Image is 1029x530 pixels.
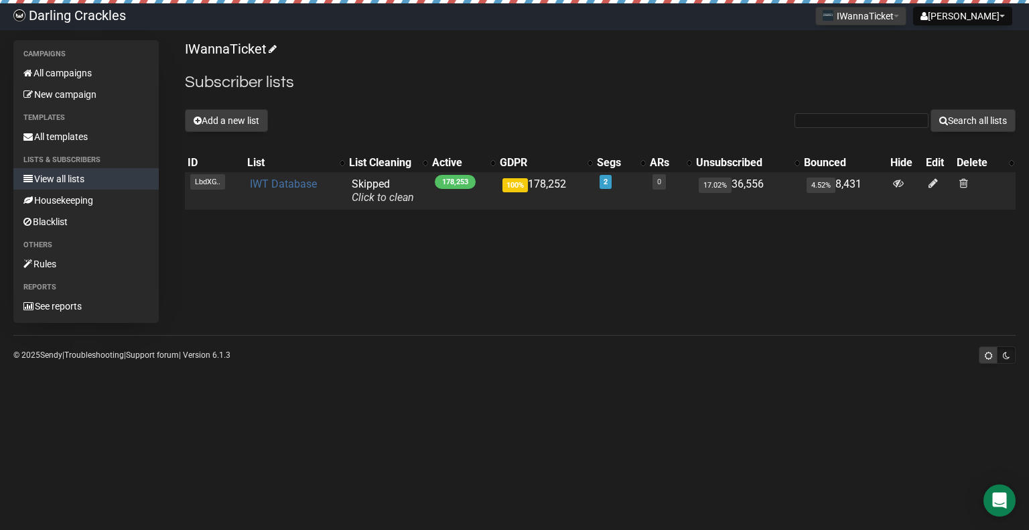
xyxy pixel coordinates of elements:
span: Skipped [352,178,414,204]
a: Housekeeping [13,190,159,211]
a: IWT Database [250,178,317,190]
th: Segs: No sort applied, activate to apply an ascending sort [594,153,647,172]
th: Unsubscribed: No sort applied, activate to apply an ascending sort [693,153,801,172]
div: Hide [890,156,921,170]
a: View all lists [13,168,159,190]
th: List Cleaning: No sort applied, activate to apply an ascending sort [346,153,429,172]
img: a5199ef85a574f23c5d8dbdd0683af66 [13,9,25,21]
div: Edit [926,156,951,170]
a: IWannaTicket [185,41,275,57]
img: 1.png [823,10,833,21]
a: Support forum [126,350,179,360]
td: 178,252 [497,172,594,210]
button: IWannaTicket [815,7,906,25]
th: ID: No sort applied, sorting is disabled [185,153,245,172]
td: 36,556 [693,172,801,210]
p: © 2025 | | | Version 6.1.3 [13,348,230,362]
li: Campaigns [13,46,159,62]
th: Active: No sort applied, activate to apply an ascending sort [429,153,497,172]
div: Open Intercom Messenger [983,484,1016,517]
a: All campaigns [13,62,159,84]
li: Reports [13,279,159,295]
div: Active [432,156,484,170]
div: List [247,156,333,170]
a: Blacklist [13,211,159,233]
a: Troubleshooting [64,350,124,360]
button: Add a new list [185,109,268,132]
th: Edit: No sort applied, sorting is disabled [923,153,954,172]
div: ID [188,156,242,170]
span: LbdXG.. [190,174,225,190]
li: Others [13,237,159,253]
span: 100% [502,178,528,192]
span: 17.02% [699,178,732,193]
th: Hide: No sort applied, sorting is disabled [888,153,924,172]
span: 178,253 [435,175,476,189]
a: See reports [13,295,159,317]
a: Rules [13,253,159,275]
li: Lists & subscribers [13,152,159,168]
div: Unsubscribed [696,156,788,170]
th: GDPR: No sort applied, activate to apply an ascending sort [497,153,594,172]
li: Templates [13,110,159,126]
div: Delete [957,156,1002,170]
td: 8,431 [801,172,887,210]
div: ARs [650,156,680,170]
div: Bounced [804,156,884,170]
span: 4.52% [807,178,835,193]
a: Sendy [40,350,62,360]
a: 0 [657,178,661,186]
a: All templates [13,126,159,147]
th: List: No sort applied, activate to apply an ascending sort [245,153,346,172]
th: Bounced: No sort applied, sorting is disabled [801,153,887,172]
div: Segs [597,156,634,170]
a: 2 [604,178,608,186]
a: New campaign [13,84,159,105]
th: Delete: No sort applied, activate to apply an ascending sort [954,153,1016,172]
th: ARs: No sort applied, activate to apply an ascending sort [647,153,693,172]
div: GDPR [500,156,581,170]
a: Click to clean [352,191,414,204]
h2: Subscriber lists [185,70,1016,94]
button: Search all lists [931,109,1016,132]
div: List Cleaning [349,156,416,170]
button: [PERSON_NAME] [913,7,1012,25]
